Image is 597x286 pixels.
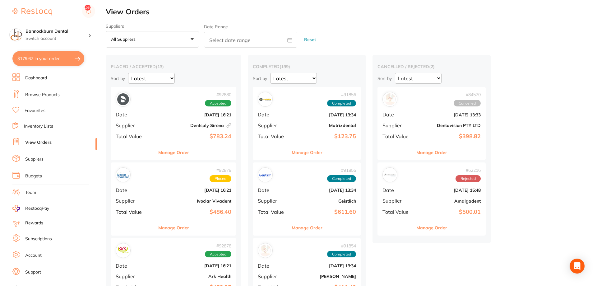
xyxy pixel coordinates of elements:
[25,269,41,275] a: Support
[419,133,481,140] b: $398.82
[258,263,289,269] span: Date
[25,156,44,162] a: Suppliers
[25,139,52,146] a: View Orders
[25,108,45,114] a: Favourites
[116,209,153,215] span: Total Value
[327,100,356,107] span: Completed
[327,251,356,258] span: Completed
[25,35,88,42] p: Switch account
[294,112,356,117] b: [DATE] 13:34
[327,168,356,173] span: # 91855
[117,169,129,181] img: Ivoclar Vivadent
[258,209,289,215] span: Total Value
[111,36,138,42] p: All suppliers
[158,123,231,128] b: Dentsply Sirona
[158,145,189,160] button: Manage Order
[158,112,231,117] b: [DATE] 16:21
[382,198,414,204] span: Supplier
[116,274,153,279] span: Supplier
[205,92,231,97] span: # 92880
[253,64,361,69] h2: completed ( 199 )
[111,87,236,160] div: Dentsply Sirona#92880AcceptedDate[DATE] 16:21SupplierDentsply SironaTotal Value$783.24Manage Order
[12,51,84,66] button: $179.67 in your order
[253,76,267,81] p: Sort by
[258,187,289,193] span: Date
[382,209,414,215] span: Total Value
[116,263,153,269] span: Date
[25,28,88,35] h4: Bannockburn Dental
[382,123,414,128] span: Supplier
[111,76,125,81] p: Sort by
[327,92,356,97] span: # 91856
[419,123,481,128] b: Dentavision PTY LTD
[25,252,42,259] a: Account
[204,24,228,29] label: Date Range
[111,162,236,236] div: Ivoclar Vivadent#92879PlacedDate[DATE] 16:21SupplierIvoclar VivadentTotal Value$486.40Manage Order
[258,112,289,117] span: Date
[25,75,47,81] a: Dashboard
[158,263,231,268] b: [DATE] 16:21
[258,123,289,128] span: Supplier
[12,205,20,212] img: RestocqPay
[24,123,53,129] a: Inventory Lists
[25,236,52,242] a: Subscriptions
[456,175,481,182] span: Rejected
[419,199,481,204] b: Amalgadent
[292,145,322,160] button: Manage Order
[416,220,447,235] button: Manage Order
[12,8,52,16] img: Restocq Logo
[294,263,356,268] b: [DATE] 13:34
[205,251,231,258] span: Accepted
[294,274,356,279] b: [PERSON_NAME]
[158,274,231,279] b: Ark Health
[106,7,597,16] h2: View Orders
[454,92,481,97] span: # 84570
[377,64,486,69] h2: cancelled / rejected ( 2 )
[106,31,199,48] button: All suppliers
[258,134,289,139] span: Total Value
[158,133,231,140] b: $783.24
[12,5,52,19] a: Restocq Logo
[158,199,231,204] b: Ivoclar Vivadent
[205,243,231,248] span: # 92878
[205,100,231,107] span: Accepted
[259,93,271,105] img: Matrixdental
[111,64,236,69] h2: placed / accepted ( 13 )
[416,145,447,160] button: Manage Order
[25,205,49,212] span: RestocqPay
[259,245,271,256] img: Henry Schein Halas
[204,32,297,48] input: Select date range
[116,198,153,204] span: Supplier
[25,173,42,179] a: Budgets
[12,205,49,212] a: RestocqPay
[294,209,356,215] b: $611.60
[116,134,153,139] span: Total Value
[25,92,60,98] a: Browse Products
[10,29,22,41] img: Bannockburn Dental
[117,93,129,105] img: Dentsply Sirona
[117,245,129,256] img: Ark Health
[116,112,153,117] span: Date
[454,100,481,107] span: Cancelled
[258,198,289,204] span: Supplier
[259,169,271,181] img: Geistlich
[384,93,396,105] img: Dentavision PTY LTD
[382,187,414,193] span: Date
[419,188,481,193] b: [DATE] 15:48
[258,274,289,279] span: Supplier
[302,31,318,48] button: Reset
[158,220,189,235] button: Manage Order
[116,123,153,128] span: Supplier
[292,220,322,235] button: Manage Order
[382,134,414,139] span: Total Value
[384,169,396,181] img: Amalgadent
[106,24,199,29] label: Suppliers
[382,112,414,117] span: Date
[294,199,356,204] b: Geistlich
[456,168,481,173] span: # 62216
[25,220,43,226] a: Rewards
[377,76,392,81] p: Sort by
[116,187,153,193] span: Date
[158,188,231,193] b: [DATE] 16:21
[158,209,231,215] b: $486.40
